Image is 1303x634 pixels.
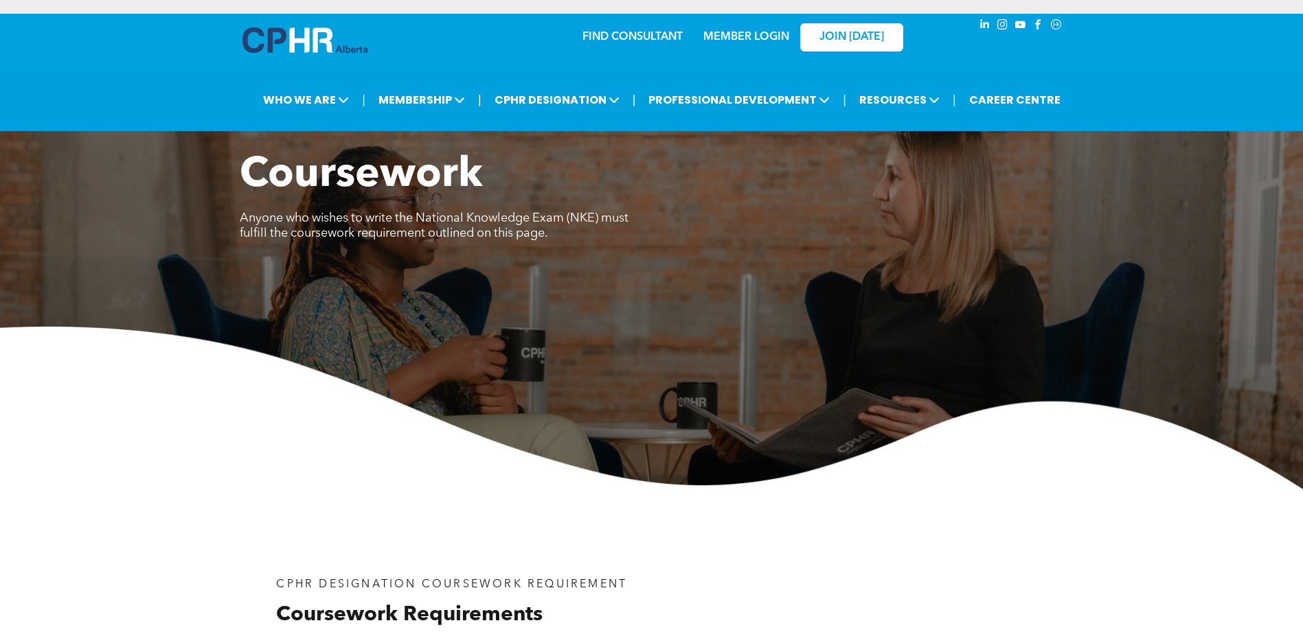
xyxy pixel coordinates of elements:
a: linkedin [977,17,993,36]
a: youtube [1013,17,1028,36]
li: | [633,86,636,114]
span: Anyone who wishes to write the National Knowledge Exam (NKE) must fulfill the coursework requirem... [240,212,628,239]
a: CAREER CENTRE [965,87,1065,113]
span: Coursework Requirements [276,604,543,625]
span: WHO WE ARE [259,87,353,113]
li: | [362,86,365,114]
li: | [478,86,481,114]
a: MEMBER LOGIN [703,32,789,43]
li: | [843,86,846,114]
span: CPHR DESIGNATION [490,87,624,113]
span: RESOURCES [855,87,944,113]
a: instagram [995,17,1010,36]
a: Social network [1049,17,1064,36]
img: A blue and white logo for cp alberta [242,27,367,53]
li: | [953,86,956,114]
a: JOIN [DATE] [800,23,903,51]
span: Coursework [240,155,483,196]
span: CPHR DESIGNATION COURSEWORK REQUIREMENT [276,579,627,590]
a: FIND CONSULTANT [582,32,683,43]
span: MEMBERSHIP [374,87,469,113]
span: PROFESSIONAL DEVELOPMENT [644,87,834,113]
span: JOIN [DATE] [819,31,884,44]
a: facebook [1031,17,1046,36]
